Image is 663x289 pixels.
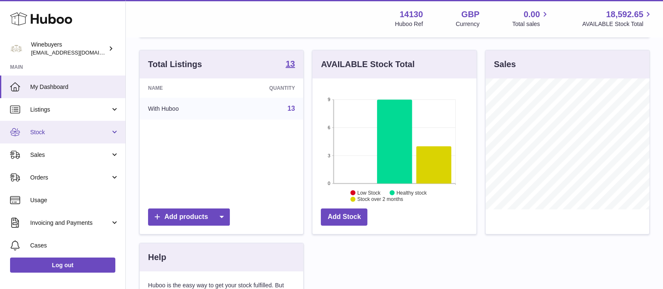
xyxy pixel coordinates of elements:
a: 13 [288,105,295,112]
span: Cases [30,242,119,250]
a: Log out [10,258,115,273]
td: With Huboo [140,98,226,120]
span: Usage [30,196,119,204]
h3: Sales [494,59,516,70]
span: AVAILABLE Stock Total [582,20,653,28]
div: Currency [456,20,480,28]
text: 0 [328,181,330,186]
th: Name [140,78,226,98]
text: 6 [328,125,330,130]
th: Quantity [226,78,303,98]
a: 13 [286,60,295,70]
span: My Dashboard [30,83,119,91]
div: Winebuyers [31,41,107,57]
a: Add products [148,208,230,226]
span: 18,592.65 [606,9,643,20]
text: Stock over 2 months [357,196,403,202]
span: [EMAIL_ADDRESS][DOMAIN_NAME] [31,49,123,56]
div: Huboo Ref [395,20,423,28]
span: Orders [30,174,110,182]
a: 18,592.65 AVAILABLE Stock Total [582,9,653,28]
h3: Total Listings [148,59,202,70]
text: 9 [328,97,330,102]
span: Listings [30,106,110,114]
span: Invoicing and Payments [30,219,110,227]
span: Total sales [512,20,549,28]
text: Healthy stock [397,190,427,196]
strong: GBP [461,9,479,20]
text: 3 [328,153,330,158]
strong: 14130 [400,9,423,20]
span: Sales [30,151,110,159]
a: Add Stock [321,208,367,226]
a: 0.00 Total sales [512,9,549,28]
strong: 13 [286,60,295,68]
span: Stock [30,128,110,136]
text: Low Stock [357,190,381,196]
span: 0.00 [524,9,540,20]
img: internalAdmin-14130@internal.huboo.com [10,42,23,55]
h3: Help [148,252,166,263]
h3: AVAILABLE Stock Total [321,59,414,70]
